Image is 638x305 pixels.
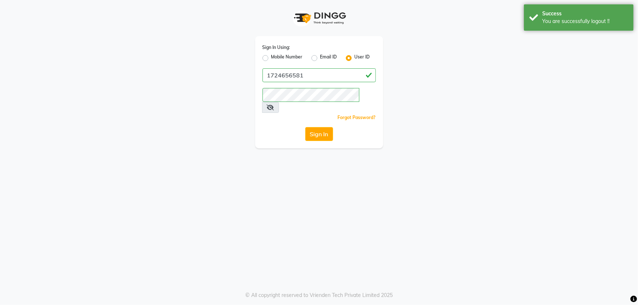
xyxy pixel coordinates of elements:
input: Username [263,88,359,102]
button: Sign In [305,127,333,141]
input: Username [263,68,376,82]
label: Sign In Using: [263,44,290,51]
div: You are successfully logout !! [542,18,628,25]
label: User ID [355,54,370,62]
a: Forgot Password? [338,115,376,120]
label: Mobile Number [271,54,303,62]
div: Success [542,10,628,18]
img: logo1.svg [290,7,348,29]
label: Email ID [320,54,337,62]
